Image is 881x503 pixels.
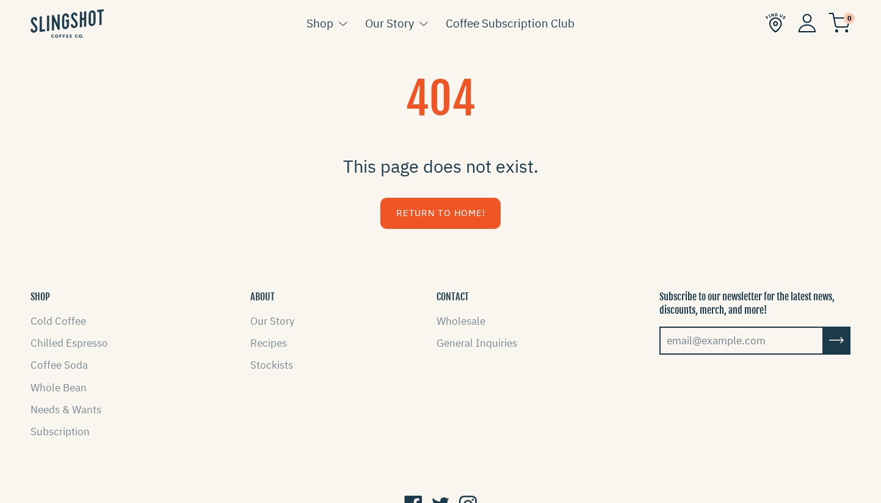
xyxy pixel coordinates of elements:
a: Coffee Soda [31,358,88,372]
a: Recipes [250,336,287,350]
a: Chilled Espresso [31,336,108,350]
img: cart [828,13,850,33]
img: Account [798,13,816,32]
button: SHOP [31,290,50,303]
a: Cold Coffee [31,314,86,328]
a: Stockists [250,358,293,372]
p: Subscribe to our newsletter for the latest news, discounts, merch, and more! [659,290,850,317]
button: CONTACT [437,290,469,303]
a: Whole Bean [31,381,87,394]
a: Needs & Wants [31,403,101,416]
span: 0 [844,13,855,24]
input: email@example.com [659,327,824,355]
a: General Inquiries [437,336,517,350]
a: Coffee Subscription Club [446,14,575,32]
a: 0 [828,16,850,31]
a: Wholesale [437,314,485,328]
a: Shop [306,14,333,32]
a: Return to Home! [380,198,501,229]
a: Our Story [365,14,414,32]
button: ABOUT [250,290,275,303]
a: Our Story [250,314,294,328]
a: Subscription [31,425,90,438]
img: Find Us [766,13,786,33]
